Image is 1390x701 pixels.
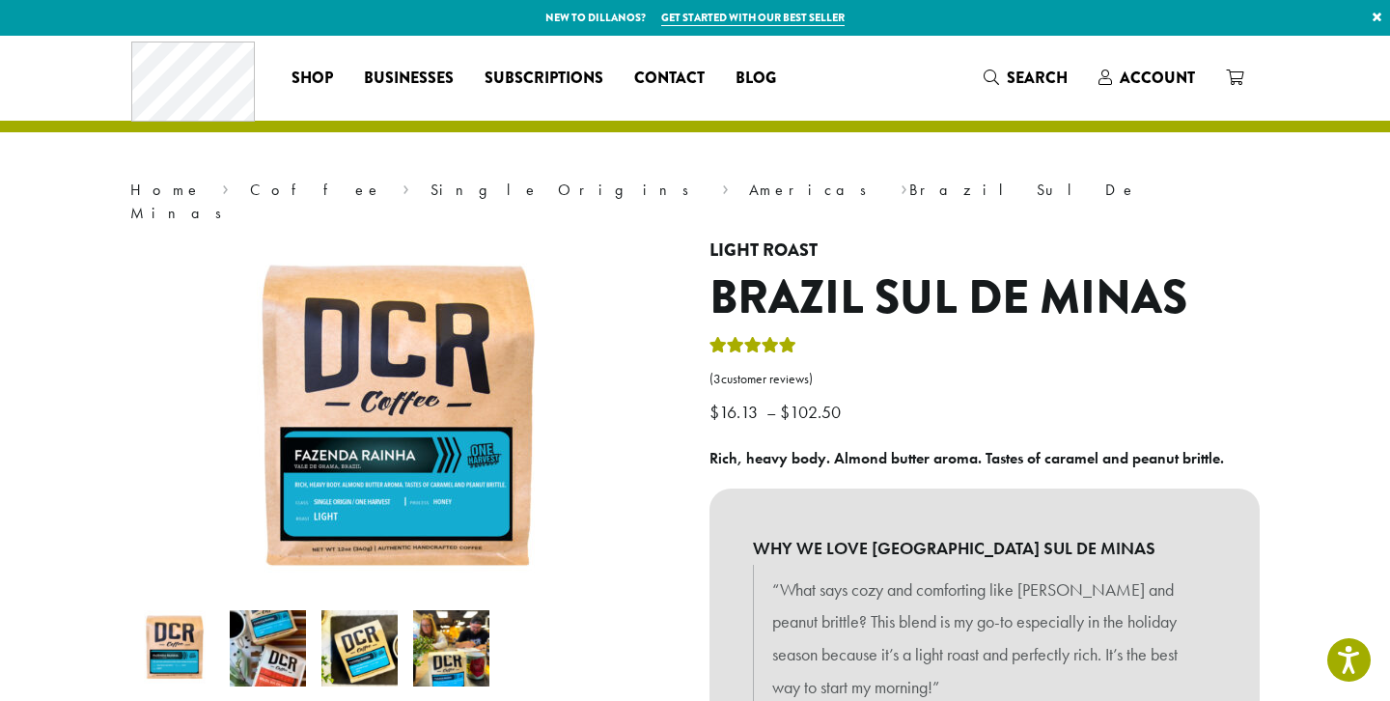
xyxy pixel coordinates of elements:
[709,334,796,363] div: Rated 5.00 out of 5
[321,610,398,687] img: Brazil Sul De Minas - Image 3
[661,10,845,26] a: Get started with our best seller
[1120,67,1195,89] span: Account
[250,180,382,200] a: Coffee
[709,448,1224,468] b: Rich, heavy body. Almond butter aroma. Tastes of caramel and peanut brittle.
[403,172,409,202] span: ›
[901,172,907,202] span: ›
[276,63,348,94] a: Shop
[292,67,333,91] span: Shop
[130,179,1260,225] nav: Breadcrumb
[709,401,763,423] bdi: 16.13
[722,172,729,202] span: ›
[780,401,790,423] span: $
[709,270,1260,326] h1: Brazil Sul De Minas
[709,240,1260,262] h4: Light Roast
[634,67,705,91] span: Contact
[222,172,229,202] span: ›
[364,67,454,91] span: Businesses
[1007,67,1068,89] span: Search
[753,532,1216,565] b: WHY WE LOVE [GEOGRAPHIC_DATA] SUL DE MINAS
[431,180,702,200] a: Single Origins
[780,401,846,423] bdi: 102.50
[413,610,489,687] img: Brazil Sul De Minas - Image 4
[230,610,306,687] img: Brazil Sul De Minas - Image 2
[485,67,603,91] span: Subscriptions
[968,62,1083,94] a: Search
[749,180,879,200] a: Americas
[130,180,202,200] a: Home
[138,610,214,687] img: Brazil Sul De Minas
[736,67,776,91] span: Blog
[709,370,1260,389] a: (3customer reviews)
[713,371,721,387] span: 3
[766,401,776,423] span: –
[709,401,719,423] span: $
